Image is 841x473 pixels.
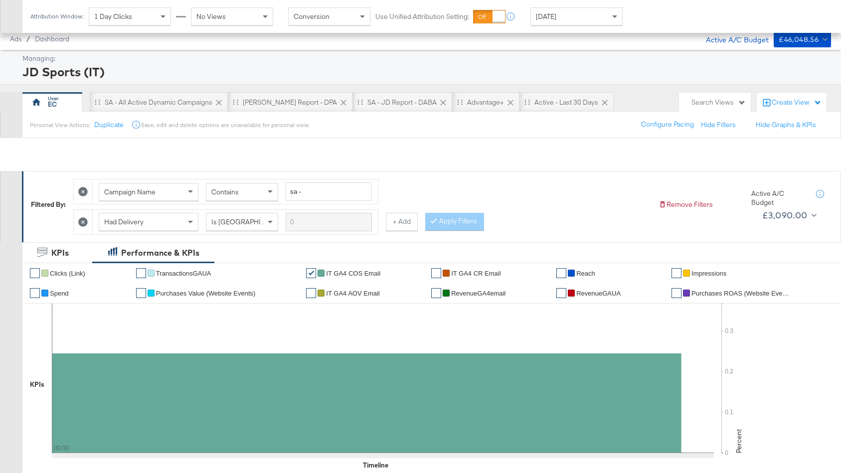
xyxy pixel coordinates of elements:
label: Use Unified Attribution Setting: [375,12,469,21]
span: Campaign Name [104,187,156,196]
button: Hide Filters [701,120,736,130]
a: ✔ [672,268,681,278]
input: Enter a search term [286,213,372,231]
a: ✔ [556,268,566,278]
div: Active - Last 30 Days [534,98,598,107]
span: Is [GEOGRAPHIC_DATA] [211,217,288,226]
text: Percent [734,429,743,453]
span: Had Delivery [104,217,144,226]
a: ✔ [672,288,681,298]
div: [PERSON_NAME] Report - DPA [243,98,337,107]
div: Timeline [363,461,388,470]
a: ✔ [431,268,441,278]
div: Performance & KPIs [121,247,199,259]
div: KPIs [30,380,44,389]
button: + Add [386,213,418,231]
button: £3,090.00 [758,207,819,223]
div: £46,048.56 [779,33,819,46]
span: Spend [50,290,69,297]
a: Dashboard [35,35,69,43]
div: Drag to reorder tab [95,99,100,105]
div: Drag to reorder tab [524,99,530,105]
a: ✔ [30,268,40,278]
a: ✔ [306,288,316,298]
span: Reach [576,270,595,277]
div: KPIs [51,247,69,259]
button: Configure Pacing [634,116,701,134]
div: Drag to reorder tab [457,99,463,105]
input: Enter a search term [286,182,372,201]
div: Active A/C Budget [751,189,806,207]
a: ✔ [136,268,146,278]
div: Personal View Actions: [30,121,90,129]
div: SA - All Active Dynamic Campaigns [105,98,212,107]
button: Remove Filters [659,200,713,209]
span: Purchases ROAS (Website Events) [691,290,791,297]
div: SA - JD Report - DABA [367,98,437,107]
a: ✔ [306,268,316,278]
span: IT GA4 COS Email [326,270,380,277]
div: Create View [772,98,822,108]
div: Filtered By: [31,200,66,209]
a: ✔ [30,288,40,298]
span: 1 Day Clicks [94,12,132,21]
div: Attribution Window: [30,13,84,20]
button: £46,048.56 [774,31,831,47]
a: ✔ [556,288,566,298]
button: Duplicate [94,120,124,130]
button: Hide Graphs & KPIs [756,120,816,130]
div: Drag to reorder tab [357,99,363,105]
span: Impressions [691,270,726,277]
a: ✔ [431,288,441,298]
div: Active A/C Budget [695,31,769,46]
span: RevenueGA4email [451,290,505,297]
a: ✔ [136,288,146,298]
div: £3,090.00 [762,208,808,223]
span: Clicks (Link) [50,270,85,277]
div: Managing: [22,54,829,63]
span: Ads [10,35,21,43]
span: RevenueGAUA [576,290,621,297]
div: Save, edit and delete options are unavailable for personal view. [141,121,309,129]
div: Drag to reorder tab [233,99,238,105]
span: No Views [196,12,226,21]
span: IT GA4 AOV Email [326,290,379,297]
div: Search Views [691,98,746,107]
span: Purchases Value (Website Events) [156,290,256,297]
span: Contains [211,187,239,196]
div: EC [48,100,57,109]
span: IT GA4 CR Email [451,270,501,277]
div: JD Sports (IT) [22,63,829,80]
span: TransactionsGAUA [156,270,211,277]
span: Conversion [294,12,330,21]
span: / [21,35,35,43]
div: Advantage+ [467,98,504,107]
span: [DATE] [536,12,556,21]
